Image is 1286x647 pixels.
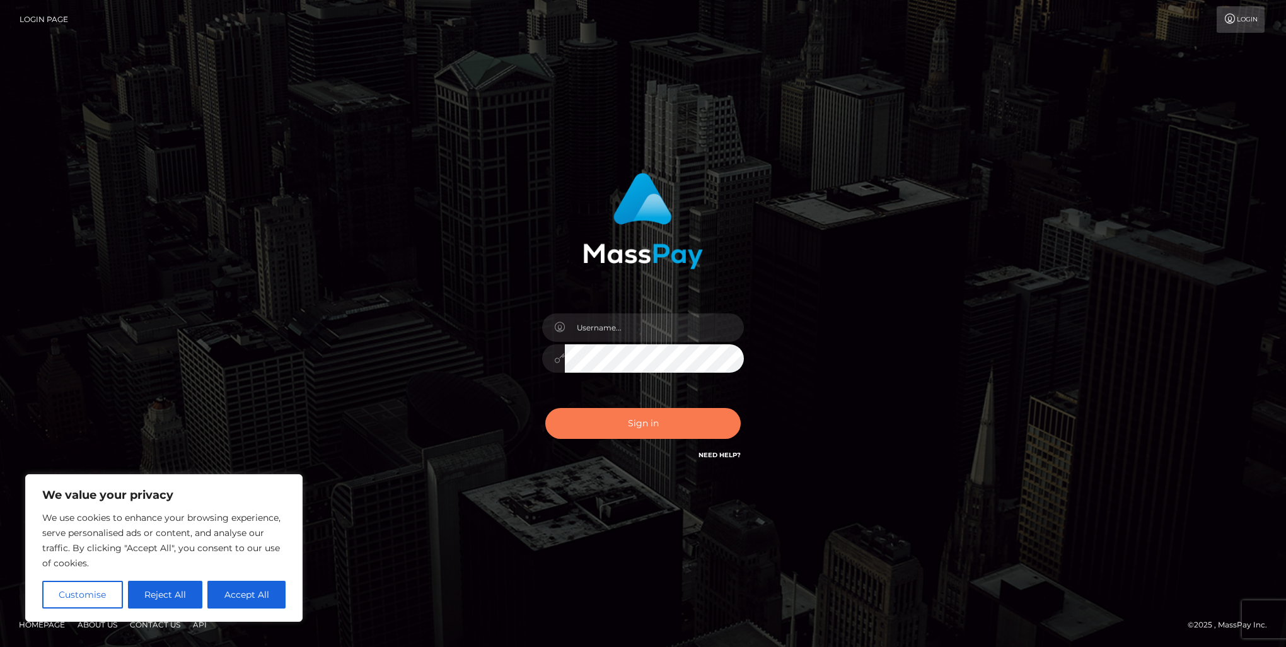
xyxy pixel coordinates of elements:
[583,173,703,269] img: MassPay Login
[1188,618,1277,632] div: © 2025 , MassPay Inc.
[42,510,286,571] p: We use cookies to enhance your browsing experience, serve personalised ads or content, and analys...
[42,487,286,503] p: We value your privacy
[698,451,741,459] a: Need Help?
[1217,6,1265,33] a: Login
[20,6,68,33] a: Login Page
[545,408,741,439] button: Sign in
[128,581,203,609] button: Reject All
[125,615,185,634] a: Contact Us
[565,313,744,342] input: Username...
[14,615,70,634] a: Homepage
[72,615,122,634] a: About Us
[188,615,212,634] a: API
[42,581,123,609] button: Customise
[207,581,286,609] button: Accept All
[25,474,303,622] div: We value your privacy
